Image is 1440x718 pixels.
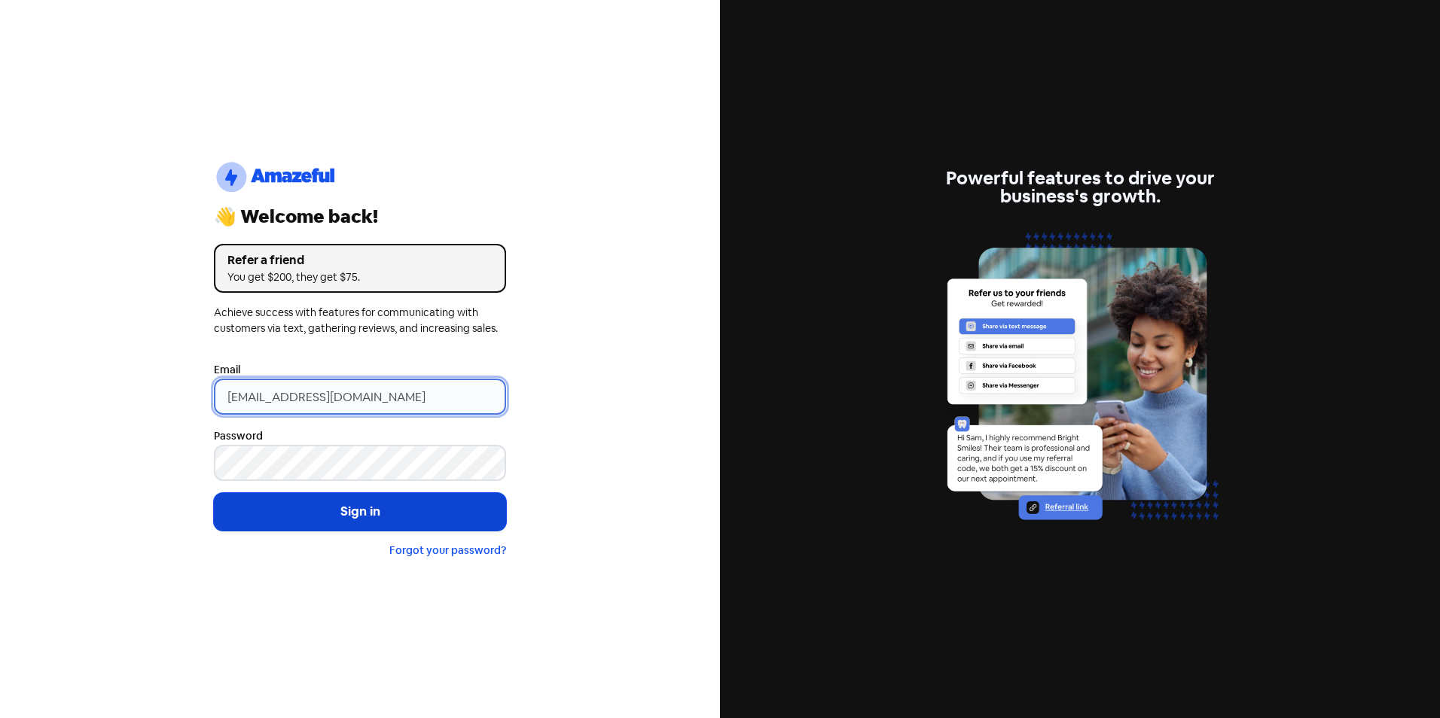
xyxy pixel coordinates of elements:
button: Sign in [214,493,506,531]
a: Forgot your password? [389,543,506,557]
div: Powerful features to drive your business's growth. [934,169,1226,205]
label: Email [214,362,240,378]
div: Refer a friend [227,251,493,269]
img: referrals [934,224,1226,548]
div: Achieve success with features for communicating with customers via text, gathering reviews, and i... [214,305,506,336]
div: 👋 Welcome back! [214,208,506,226]
input: Enter your email address... [214,379,506,415]
label: Password [214,428,263,444]
div: You get $200, they get $75. [227,269,493,285]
